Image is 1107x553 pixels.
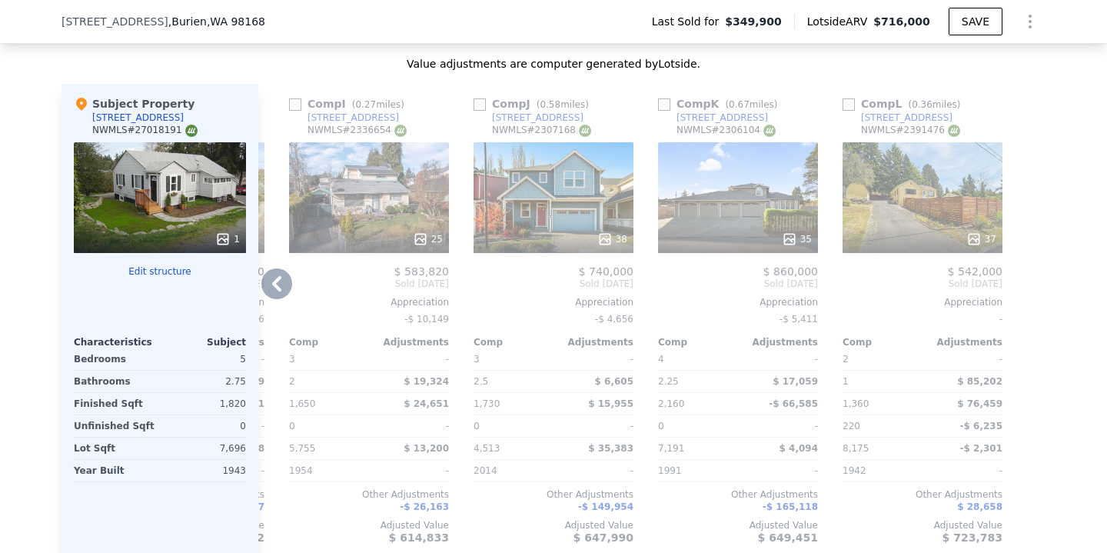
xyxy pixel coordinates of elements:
[557,415,633,437] div: -
[289,112,399,124] a: [STREET_ADDRESS]
[922,336,1002,348] div: Adjustments
[346,99,411,110] span: ( miles)
[758,531,818,544] span: $ 649,451
[861,124,960,137] div: NWMLS # 2391476
[738,336,818,348] div: Adjustments
[676,124,776,137] div: NWMLS # 2306104
[658,96,783,112] div: Comp K
[843,398,869,409] span: 1,360
[474,278,633,290] span: Sold [DATE]
[595,376,633,387] span: $ 6,605
[780,314,818,325] span: -$ 5,411
[942,531,1002,544] span: $ 723,783
[492,124,591,137] div: NWMLS # 2307168
[741,460,818,481] div: -
[163,371,246,392] div: 2.75
[843,488,1002,501] div: Other Adjustments
[763,501,818,512] span: -$ 165,118
[394,125,407,137] img: NWMLS Logo
[960,421,1002,431] span: -$ 6,235
[557,460,633,481] div: -
[769,398,818,409] span: -$ 66,585
[474,371,550,392] div: 2.5
[474,112,583,124] a: [STREET_ADDRESS]
[843,519,1002,531] div: Adjusted Value
[741,415,818,437] div: -
[289,278,449,290] span: Sold [DATE]
[92,124,198,137] div: NWMLS # 27018191
[61,56,1045,72] div: Value adjustments are computer generated by Lotside .
[185,125,198,137] img: NWMLS Logo
[658,443,684,454] span: 7,191
[492,112,583,124] div: [STREET_ADDRESS]
[729,99,750,110] span: 0.67
[289,296,449,308] div: Appreciation
[307,112,399,124] div: [STREET_ADDRESS]
[948,265,1002,278] span: $ 542,000
[413,232,443,247] div: 25
[658,371,735,392] div: 2.25
[676,112,768,124] div: [STREET_ADDRESS]
[74,348,157,370] div: Bedrooms
[372,460,449,481] div: -
[725,14,782,29] span: $349,900
[474,96,595,112] div: Comp J
[912,99,932,110] span: 0.36
[474,336,553,348] div: Comp
[389,531,449,544] span: $ 614,833
[74,438,157,459] div: Lot Sqft
[289,96,411,112] div: Comp I
[404,398,449,409] span: $ 24,651
[289,488,449,501] div: Other Adjustments
[957,376,1002,387] span: $ 85,202
[163,348,246,370] div: 5
[843,460,919,481] div: 1942
[843,96,967,112] div: Comp L
[307,124,407,137] div: NWMLS # 2336654
[369,336,449,348] div: Adjustments
[540,99,560,110] span: 0.58
[168,14,265,29] span: , Burien
[957,501,1002,512] span: $ 28,658
[404,376,449,387] span: $ 19,324
[595,314,633,325] span: -$ 4,656
[160,336,246,348] div: Subject
[652,14,726,29] span: Last Sold for
[573,531,633,544] span: $ 647,990
[861,112,952,124] div: [STREET_ADDRESS]
[400,501,449,512] span: -$ 26,163
[658,488,818,501] div: Other Adjustments
[474,488,633,501] div: Other Adjustments
[553,336,633,348] div: Adjustments
[474,296,633,308] div: Appreciation
[658,278,818,290] span: Sold [DATE]
[372,348,449,370] div: -
[658,421,664,431] span: 0
[557,348,633,370] div: -
[658,519,818,531] div: Adjusted Value
[163,415,246,437] div: 0
[289,421,295,431] span: 0
[207,15,265,28] span: , WA 98168
[163,460,246,481] div: 1943
[394,265,449,278] span: $ 583,820
[404,314,449,325] span: -$ 10,149
[474,421,480,431] span: 0
[355,99,376,110] span: 0.27
[658,296,818,308] div: Appreciation
[579,125,591,137] img: NWMLS Logo
[530,99,595,110] span: ( miles)
[843,421,860,431] span: 220
[926,348,1002,370] div: -
[92,112,184,124] div: [STREET_ADDRESS]
[289,371,366,392] div: 2
[74,336,160,348] div: Characteristics
[843,296,1002,308] div: Appreciation
[843,354,849,365] span: 2
[658,460,735,481] div: 1991
[960,443,1002,454] span: -$ 2,301
[658,336,738,348] div: Comp
[658,112,768,124] a: [STREET_ADDRESS]
[741,348,818,370] div: -
[763,125,776,137] img: NWMLS Logo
